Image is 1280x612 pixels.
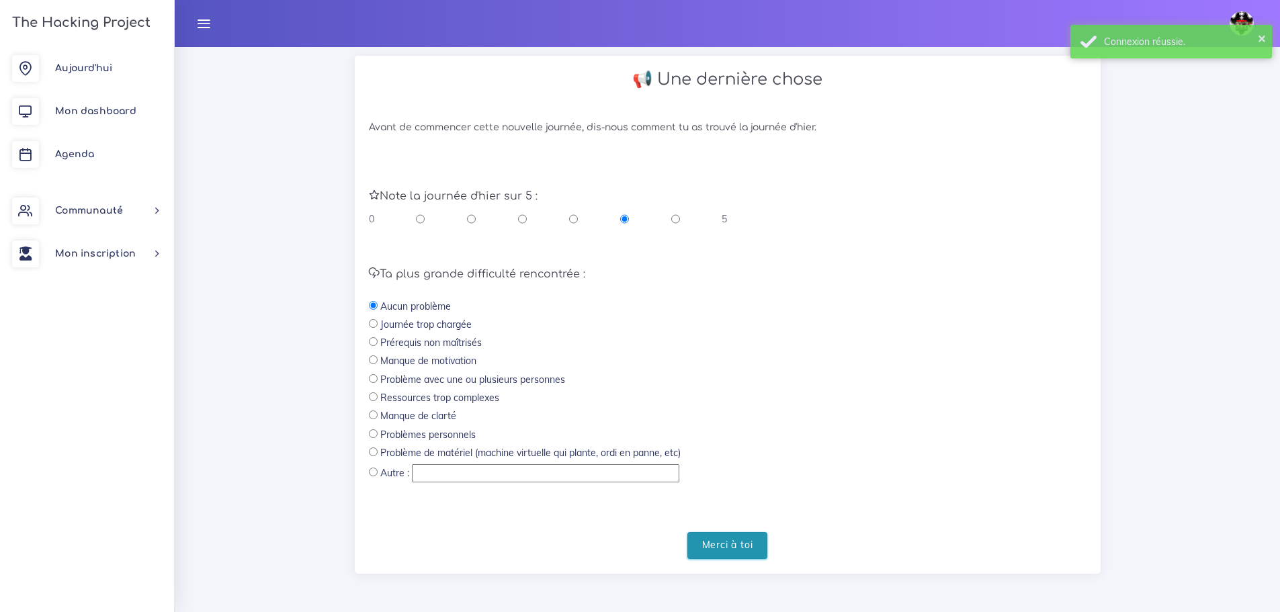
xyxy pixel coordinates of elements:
span: Communauté [55,206,123,216]
h5: Ta plus grande difficulté rencontrée : [369,268,1086,281]
label: Problèmes personnels [380,428,476,441]
label: Prérequis non maîtrisés [380,336,482,349]
label: Problème avec une ou plusieurs personnes [380,373,565,386]
label: Aucun problème [380,300,451,313]
label: Manque de motivation [380,354,476,367]
label: Autre : [380,466,409,480]
label: Problème de matériel (machine virtuelle qui plante, ordi en panne, etc) [380,446,681,460]
img: avatar [1230,11,1254,36]
span: Agenda [55,149,94,159]
input: Merci à toi [687,532,768,560]
h2: 📢 Une dernière chose [369,70,1086,89]
span: Mon inscription [55,249,136,259]
div: Connexion réussie. [1104,35,1262,48]
span: Aujourd'hui [55,63,112,73]
label: Journée trop chargée [380,318,472,331]
button: × [1258,31,1266,44]
h6: Avant de commencer cette nouvelle journée, dis-nous comment tu as trouvé la journée d'hier. [369,122,1086,134]
h5: Note la journée d'hier sur 5 : [369,190,1086,203]
label: Manque de clarté [380,409,456,423]
span: Mon dashboard [55,106,136,116]
h3: The Hacking Project [8,15,151,30]
label: Ressources trop complexes [380,391,499,404]
div: 0 5 [369,212,728,226]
